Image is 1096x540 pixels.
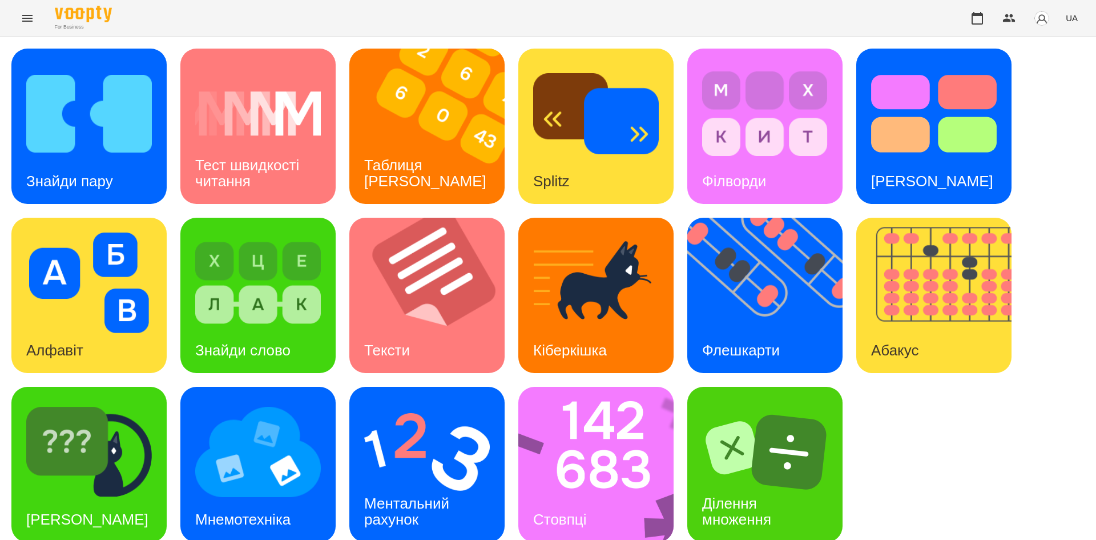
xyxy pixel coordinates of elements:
a: ФлешкартиФлешкарти [687,218,843,373]
a: ТекстиТексти [349,218,505,373]
h3: Splitz [533,173,570,190]
a: КіберкішкаКіберкішка [518,218,674,373]
button: Menu [14,5,41,32]
h3: Тест швидкості читання [195,157,303,189]
a: SplitzSplitz [518,49,674,204]
span: UA [1066,12,1078,24]
img: Таблиця Шульте [349,49,519,204]
h3: Знайди слово [195,342,291,359]
h3: Філворди [702,173,766,190]
img: Splitz [533,63,659,164]
img: Абакус [856,218,1026,373]
img: Тексти [349,218,519,373]
img: Ментальний рахунок [364,402,490,502]
img: Алфавіт [26,233,152,333]
h3: Абакус [871,342,918,359]
h3: Мнемотехніка [195,511,291,528]
h3: Алфавіт [26,342,83,359]
a: АлфавітАлфавіт [11,218,167,373]
img: avatar_s.png [1034,10,1050,26]
img: Знайди пару [26,63,152,164]
a: Знайди словоЗнайди слово [180,218,336,373]
a: Знайди паруЗнайди пару [11,49,167,204]
span: For Business [55,23,112,31]
img: Voopty Logo [55,6,112,22]
img: Флешкарти [687,218,857,373]
img: Знайди Кіберкішку [26,402,152,502]
button: UA [1061,7,1082,29]
h3: Ділення множення [702,495,771,527]
h3: Тексти [364,342,410,359]
img: Кіберкішка [533,233,659,333]
img: Тест Струпа [871,63,997,164]
a: Таблиця ШультеТаблиця [PERSON_NAME] [349,49,505,204]
img: Знайди слово [195,233,321,333]
h3: Стовпці [533,511,586,528]
h3: [PERSON_NAME] [26,511,148,528]
img: Філворди [702,63,828,164]
h3: Ментальний рахунок [364,495,453,527]
img: Ділення множення [702,402,828,502]
a: Тест Струпа[PERSON_NAME] [856,49,1012,204]
h3: Флешкарти [702,342,780,359]
h3: Таблиця [PERSON_NAME] [364,157,486,189]
h3: Кіберкішка [533,342,607,359]
h3: Знайди пару [26,173,113,190]
img: Мнемотехніка [195,402,321,502]
a: Тест швидкості читанняТест швидкості читання [180,49,336,204]
h3: [PERSON_NAME] [871,173,993,190]
a: АбакусАбакус [856,218,1012,373]
a: ФілвордиФілворди [687,49,843,204]
img: Тест швидкості читання [195,63,321,164]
